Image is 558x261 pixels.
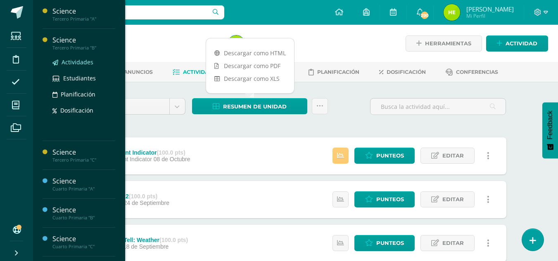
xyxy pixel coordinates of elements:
span: Estudiantes [63,74,96,82]
span: Dosificación [60,106,93,114]
span: 18 de Septiembre [123,243,169,250]
a: ScienceCuarto Primaria "A" [52,176,115,192]
a: ScienceTercero Primaria "C" [52,148,115,163]
a: ScienceTercero Primaria "B" [52,35,115,51]
a: Descargar como HTML [206,47,294,59]
div: Show and Tell: Weather [95,237,188,243]
span: Editar [442,235,464,251]
span: Herramientas [425,36,471,51]
img: 4474bdfd5819936197ba5a17a09c0e6e.png [228,35,245,52]
span: 08 de Octubre [154,156,190,162]
strong: (100.0 pts) [159,237,188,243]
div: Science [52,148,115,157]
div: Cuarto Primaria "B" [52,215,115,221]
a: Actividades [173,66,219,79]
span: Unidad 4 [92,99,163,114]
div: Tercero Primaria "A" [52,16,115,22]
a: Anuncios [113,66,153,79]
span: Actividades [62,58,93,66]
div: Achievement Indicator [95,149,190,156]
a: Punteos [354,235,415,251]
a: ScienceCuarto Primaria "C" [52,234,115,249]
span: Planificación [61,90,95,98]
div: Cuarto Primaria "A" [52,186,115,192]
div: Short Quiz 2 [95,193,169,200]
span: Editar [442,148,464,163]
h1: Science [64,34,218,45]
div: Tercero Primaria "C" [52,157,115,163]
span: Punteos [376,235,404,251]
span: Planificación [317,69,359,75]
strong: (100.0 pts) [157,149,185,156]
div: Science [52,234,115,244]
span: Dosificación [387,69,426,75]
a: Actividad [486,35,548,52]
span: Punteos [376,192,404,207]
a: Herramientas [406,35,482,52]
div: Tercero Primaria 'A' [64,45,218,53]
a: Planificación [52,89,115,99]
a: Planificación [309,66,359,79]
a: Dosificación [52,106,115,115]
button: Feedback - Mostrar encuesta [542,102,558,158]
span: 24 de Septiembre [123,200,169,206]
strong: (100.0 pts) [129,193,157,200]
span: Editar [442,192,464,207]
a: Descargar como PDF [206,59,294,72]
div: Science [52,176,115,186]
a: Estudiantes [52,73,115,83]
span: Feedback [546,111,554,139]
span: Conferencias [456,69,498,75]
span: 290 [420,11,429,20]
input: Busca la actividad aquí... [370,99,506,115]
a: ScienceTercero Primaria "A" [52,7,115,22]
div: Science [52,205,115,215]
span: Resumen de unidad [223,99,287,114]
a: Punteos [354,191,415,207]
span: [PERSON_NAME] [466,5,514,13]
span: Punteos [376,148,404,163]
a: Actividades [52,57,115,67]
a: Unidad 4 [85,99,185,114]
img: 4474bdfd5819936197ba5a17a09c0e6e.png [444,4,460,21]
div: Tercero Primaria "B" [52,45,115,51]
span: Actividad [506,36,537,51]
a: ScienceCuarto Primaria "B" [52,205,115,221]
a: Descargar como XLS [206,72,294,85]
a: Punteos [354,148,415,164]
a: Dosificación [379,66,426,79]
input: Busca un usuario... [38,5,224,19]
span: Mi Perfil [466,12,514,19]
a: Conferencias [446,66,498,79]
span: Actividades [183,69,219,75]
div: Science [52,35,115,45]
div: Cuarto Primaria "C" [52,244,115,249]
a: Resumen de unidad [192,98,307,114]
span: Anuncios [124,69,153,75]
div: Science [52,7,115,16]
